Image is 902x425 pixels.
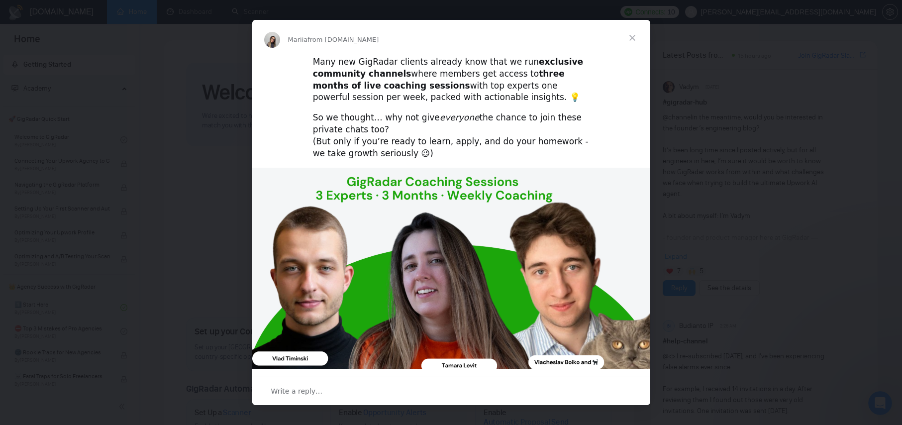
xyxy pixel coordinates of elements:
div: Many new GigRadar clients already know that we run where members get access to with top experts o... [313,56,590,104]
img: Profile image for Mariia [264,32,280,48]
b: exclusive community channels [313,57,583,79]
span: from [DOMAIN_NAME] [307,36,379,43]
i: everyone [440,112,480,122]
div: Open conversation and reply [252,377,650,405]
span: Write a reply… [271,385,323,398]
span: Mariia [288,36,308,43]
div: So we thought… why not give the chance to join these private chats too? (But only if you’re ready... [313,112,590,159]
span: Close [614,20,650,56]
b: three months of live coaching sessions [313,69,565,91]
